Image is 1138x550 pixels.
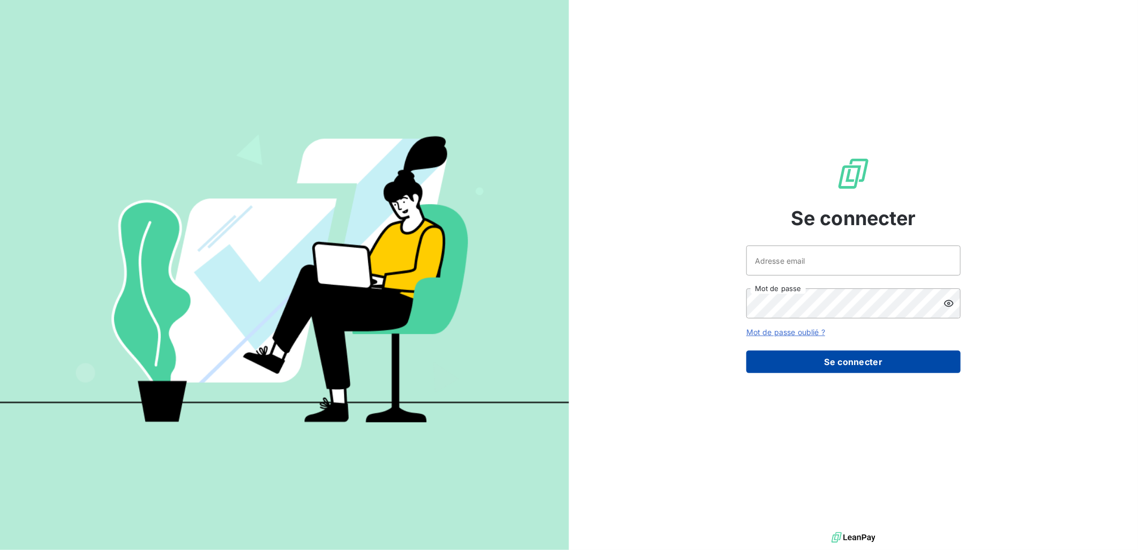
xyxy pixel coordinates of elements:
input: placeholder [746,246,961,276]
a: Mot de passe oublié ? [746,328,825,337]
button: Se connecter [746,351,961,373]
img: logo [832,530,875,546]
span: Se connecter [791,204,916,233]
img: Logo LeanPay [836,157,871,191]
